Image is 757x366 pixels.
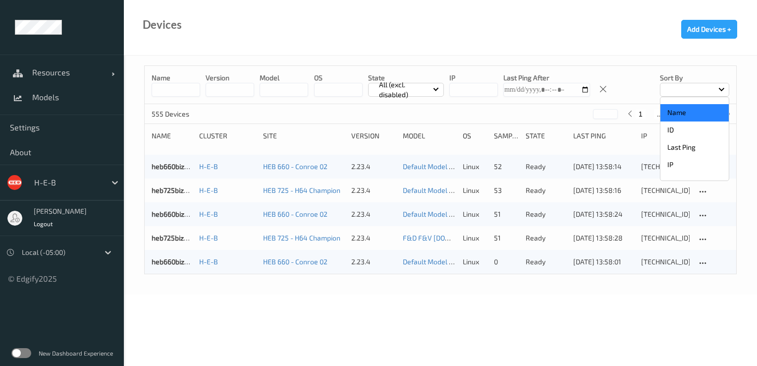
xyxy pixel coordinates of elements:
div: [DATE] 13:58:16 [573,185,634,195]
div: Cluster [199,131,256,141]
a: Default Model 1.10 [403,162,460,171]
div: 0 [494,257,518,267]
div: Model [403,131,456,141]
p: Sort by [660,73,729,83]
a: F&D F&V [DOMAIN_NAME] (Daily) [DATE] 16:30 [DATE] 16:30 Auto Save [403,234,623,242]
div: version [351,131,396,141]
p: State [368,73,444,83]
a: heb725bizedg20 [152,234,204,242]
p: Name [660,104,729,122]
div: 53 [494,185,518,195]
p: Last Ping [660,139,729,156]
a: H-E-B [199,162,218,171]
p: ready [526,185,566,195]
div: 52 [494,162,518,172]
button: ... [654,110,666,119]
p: All (excl. disabled) [376,80,433,100]
div: [TECHNICAL_ID] [641,185,690,195]
div: State [526,131,566,141]
a: H-E-B [199,186,218,194]
div: Name [152,131,192,141]
p: model [260,73,308,83]
div: [DATE] 13:58:14 [573,162,634,172]
p: Last Ping After [503,73,590,83]
div: [DATE] 13:58:24 [573,209,634,219]
div: 2.23.4 [351,257,396,267]
p: ready [526,162,566,172]
div: [TECHNICAL_ID] [641,209,690,219]
div: [DATE] 13:58:28 [573,233,634,243]
a: HEB 725 - H64 Champion [263,186,340,194]
a: HEB 660 - Conroe 02 [263,162,327,171]
div: 51 [494,233,518,243]
p: ready [526,233,566,243]
a: H-E-B [199,257,218,266]
div: ip [641,131,690,141]
button: Add Devices + [681,20,737,39]
a: Default Model 1.10 [403,210,460,218]
a: heb660bizedg18 [152,257,204,266]
div: [DATE] 13:58:01 [573,257,634,267]
a: heb660bizedg15 [152,162,203,171]
p: IP [660,156,729,174]
div: Samples [494,131,518,141]
p: ID [660,122,729,139]
div: OS [463,131,487,141]
div: 2.23.4 [351,162,396,172]
div: Devices [143,20,182,30]
p: linux [463,162,487,172]
a: HEB 660 - Conroe 02 [263,210,327,218]
p: linux [463,257,487,267]
a: Default Model 1.10 [403,186,460,194]
p: ready [526,209,566,219]
p: IP [449,73,498,83]
p: ready [526,257,566,267]
p: Name [152,73,200,83]
p: version [206,73,254,83]
div: 2.23.4 [351,233,396,243]
a: heb725bizedg21 [152,186,203,194]
p: 555 Devices [152,109,226,119]
a: H-E-B [199,234,218,242]
div: Site [263,131,344,141]
div: [TECHNICAL_ID] [641,257,690,267]
a: HEB 660 - Conroe 02 [263,257,327,266]
div: 2.23.4 [351,185,396,195]
div: 2.23.4 [351,209,396,219]
p: linux [463,233,487,243]
button: 1 [636,110,646,119]
a: heb660bizedg17 [152,210,203,218]
div: [TECHNICAL_ID] [641,233,690,243]
a: HEB 725 - H64 Champion [263,234,340,242]
a: Default Model 1.10 [403,257,460,266]
div: Last Ping [573,131,634,141]
div: [TECHNICAL_ID] [641,162,690,172]
p: linux [463,209,487,219]
p: OS [314,73,363,83]
a: H-E-B [199,210,218,218]
p: linux [463,185,487,195]
div: 51 [494,209,518,219]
